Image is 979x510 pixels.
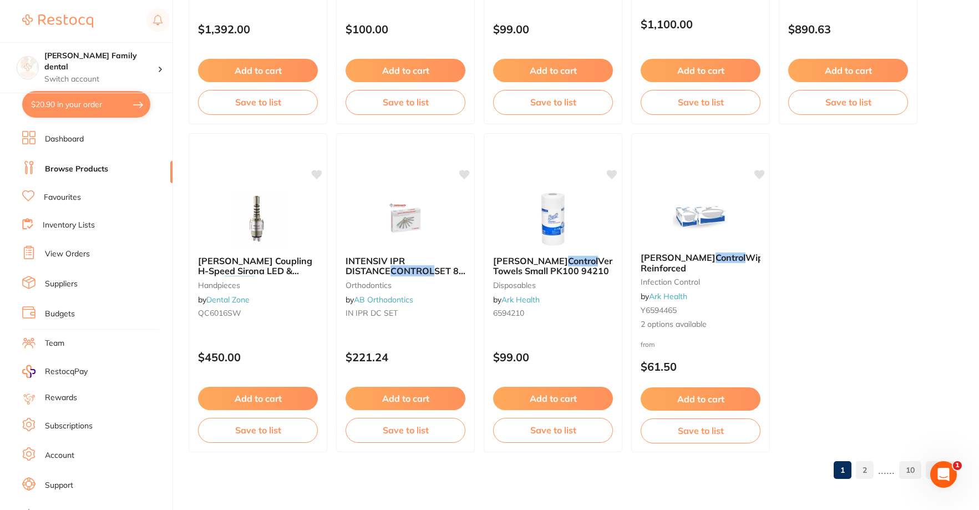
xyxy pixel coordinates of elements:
a: 1 [834,459,851,481]
a: Inventory Lists [43,220,95,231]
button: Save to list [493,90,613,114]
a: Suppliers [45,279,78,290]
span: [PERSON_NAME] [493,255,568,266]
button: Add to cart [493,387,613,410]
span: INTENSIV IPR DISTANCE [346,255,405,276]
span: by [198,295,250,305]
button: Add to cart [346,387,465,410]
span: [PERSON_NAME] [641,252,716,263]
a: Subscriptions [45,421,93,432]
small: Handpieces [198,281,318,290]
a: AB Orthodontics [354,295,413,305]
span: SET 8 ASSORTED [346,265,465,286]
a: 2 [856,459,874,481]
span: Wipers Reinforced [641,252,776,273]
button: Save to list [788,90,908,114]
a: Restocq Logo [22,8,93,34]
button: Save to list [493,418,613,442]
b: Mk-dent Coupling H-Speed Sirona LED & Water Control [198,256,318,276]
span: 2 options available [641,319,760,330]
p: $100.00 [346,23,465,36]
img: Scott Control Wipers Reinforced [664,188,737,244]
a: Browse Products [45,164,108,175]
span: [PERSON_NAME] Coupling H-Speed Sirona LED & Water [198,255,312,287]
button: Add to cart [641,59,760,82]
a: RestocqPay [22,365,88,378]
em: Control [716,252,745,263]
p: $99.00 [493,23,613,36]
em: Control [225,276,255,287]
button: $20.90 in your order [22,91,150,118]
small: orthodontics [346,281,465,290]
a: Ark Health [501,295,540,305]
a: Dental Zone [206,295,250,305]
span: Versatile Towels Small PK100 94210 [493,255,635,276]
button: Save to list [198,418,318,442]
h4: Westbrook Family dental [44,51,158,72]
em: Control [568,255,598,266]
span: by [493,295,540,305]
button: Add to cart [788,59,908,82]
button: Save to list [346,418,465,442]
p: $450.00 [198,351,318,363]
span: QC6016SW [198,308,241,318]
a: 10 [899,459,921,481]
p: $1,392.00 [198,23,318,36]
span: 1 [953,461,962,470]
span: Y6594465 [641,305,677,315]
small: infection control [641,277,760,286]
a: Team [45,338,64,349]
p: $1,100.00 [641,18,760,31]
a: Rewards [45,392,77,403]
b: Scott Control Wipers Reinforced [641,253,760,273]
img: Westbrook Family dental [17,57,38,78]
button: Add to cart [346,59,465,82]
button: Save to list [346,90,465,114]
span: IN IPR DC SET [346,308,398,318]
img: RestocqPay [22,365,35,378]
a: Ark Health [649,291,687,301]
span: RestocqPay [45,366,88,377]
a: Favourites [44,192,81,203]
p: $61.50 [641,360,760,373]
span: by [346,295,413,305]
p: $890.63 [788,23,908,36]
button: Add to cart [641,387,760,411]
img: Mk-dent Coupling H-Speed Sirona LED & Water Control [222,191,294,247]
small: disposables [493,281,613,290]
a: Budgets [45,309,75,320]
a: Dashboard [45,134,84,145]
button: Save to list [641,418,760,443]
p: Switch account [44,74,158,85]
span: by [641,291,687,301]
iframe: Intercom live chat [930,461,957,488]
a: Account [45,450,74,461]
button: Add to cart [198,387,318,410]
em: CONTROL [390,265,434,276]
a: View Orders [45,249,90,260]
b: Scott Control Versatile Towels Small PK100 94210 [493,256,613,276]
p: $221.24 [346,351,465,363]
a: Support [45,480,73,491]
p: $99.00 [493,351,613,363]
button: Add to cart [198,59,318,82]
p: ...... [878,463,895,476]
b: INTENSIV IPR DISTANCE CONTROL SET 8 ASSORTED [346,256,465,276]
img: Restocq Logo [22,14,93,28]
button: Save to list [198,90,318,114]
img: Scott Control Versatile Towels Small PK100 94210 [517,191,589,247]
span: 6594210 [493,308,524,318]
button: Save to list [641,90,760,114]
img: INTENSIV IPR DISTANCE CONTROL SET 8 ASSORTED [369,191,442,247]
span: from [641,340,655,349]
button: Add to cart [493,59,613,82]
